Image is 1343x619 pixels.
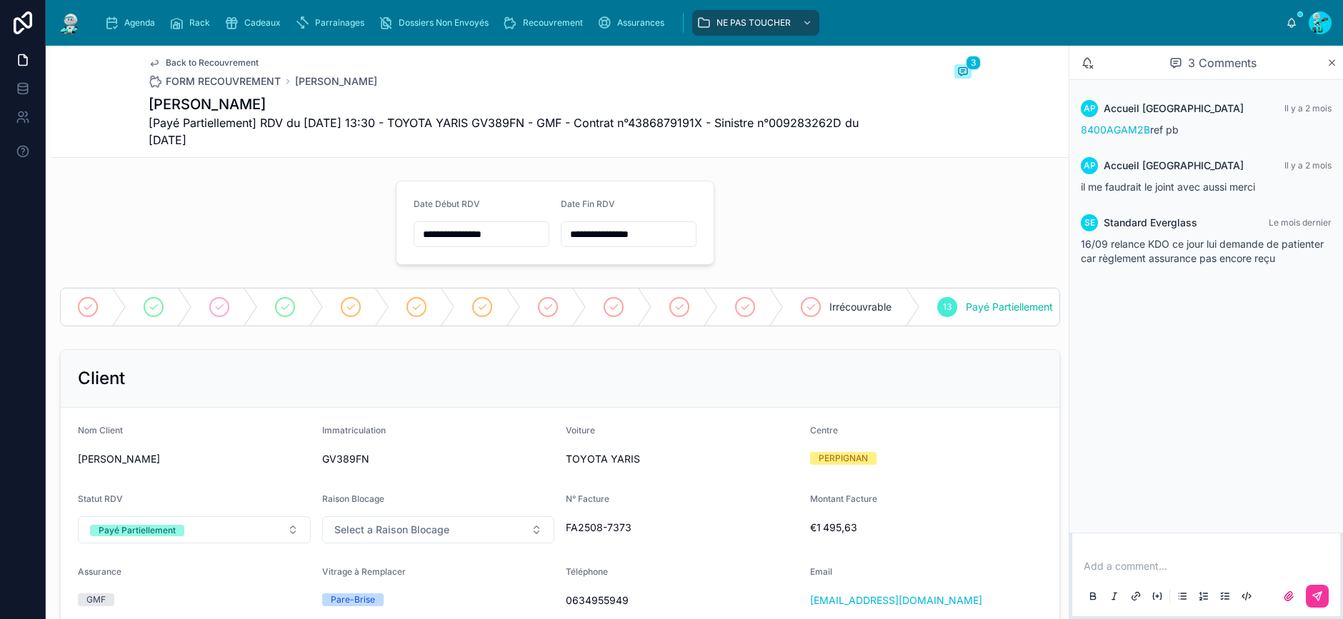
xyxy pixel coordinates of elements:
[692,10,819,36] a: NE PAS TOUCHER
[331,593,375,606] div: Pare-Brise
[166,74,281,89] span: FORM RECOUVREMENT
[322,452,555,466] span: GV389FN
[1269,217,1332,228] span: Le mois dernier
[100,10,165,36] a: Agenda
[78,367,125,390] h2: Client
[954,64,972,81] button: 3
[189,17,210,29] span: Rack
[1284,160,1332,171] span: Il y a 2 mois
[566,452,799,466] span: TOYOTA YARIS
[561,198,615,209] span: Date Fin RDV
[1084,160,1096,171] span: AP
[566,425,595,436] span: Voiture
[593,10,674,36] a: Assurances
[78,425,123,436] span: Nom Client
[165,10,220,36] a: Rack
[810,566,832,577] span: Email
[617,17,664,29] span: Assurances
[1104,101,1244,116] span: Accueil [GEOGRAPHIC_DATA]
[1104,158,1244,173] span: Accueil [GEOGRAPHIC_DATA]
[322,516,555,543] button: Select Button
[566,520,799,535] span: FA2508-7373
[717,17,791,29] span: NE PAS TOUCHER
[819,452,868,465] div: PERPIGNAN
[566,566,608,577] span: Téléphone
[1084,217,1095,228] span: SE
[57,11,83,34] img: App logo
[124,17,155,29] span: Agenda
[94,7,1286,39] div: scrollable content
[810,493,877,504] span: Montant Facture
[220,10,291,36] a: Cadeaux
[99,525,176,536] div: Payé Partiellement
[1188,54,1257,71] span: 3 Comments
[315,17,364,29] span: Parrainages
[1104,216,1197,230] span: Standard Everglass
[810,425,838,436] span: Centre
[1081,238,1324,264] span: 16/09 relance KDO ce jour lui demande de patienter car règlement assurance pas encore reçu
[499,10,593,36] a: Recouvrement
[291,10,374,36] a: Parrainages
[78,516,311,543] button: Select Button
[1081,124,1179,136] span: ref pb
[1081,124,1150,136] a: 8400AGAM2B
[322,493,384,504] span: Raison Blocage
[334,523,449,537] span: Select a Raison Blocage
[166,57,259,69] span: Back to Recouvrement
[810,520,1043,535] span: €1 495,63
[966,56,981,70] span: 3
[943,301,952,313] span: 13
[566,493,609,504] span: N° Facture
[322,566,406,577] span: Vitrage à Remplacer
[244,17,281,29] span: Cadeaux
[78,493,123,504] span: Statut RDV
[374,10,499,36] a: Dossiers Non Envoyés
[966,300,1053,314] span: Payé Partiellement
[399,17,489,29] span: Dossiers Non Envoyés
[149,114,864,149] span: [Payé Partiellement] RDV du [DATE] 13:30 - TOYOTA YARIS GV389FN - GMF - Contrat n°4386879191X - S...
[149,57,259,69] a: Back to Recouvrement
[86,593,106,606] div: GMF
[414,198,480,209] span: Date Début RDV
[1081,181,1255,193] span: il me faudrait le joint avec aussi merci
[78,566,121,577] span: Assurance
[1084,103,1096,114] span: AP
[810,593,982,608] a: [EMAIL_ADDRESS][DOMAIN_NAME]
[322,425,386,436] span: Immatriculation
[829,300,892,314] span: Irrécouvrable
[1284,103,1332,114] span: Il y a 2 mois
[149,74,281,89] a: FORM RECOUVREMENT
[78,452,311,466] span: [PERSON_NAME]
[523,17,583,29] span: Recouvrement
[149,94,864,114] h1: [PERSON_NAME]
[566,593,799,608] span: 0634955949
[295,74,377,89] a: [PERSON_NAME]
